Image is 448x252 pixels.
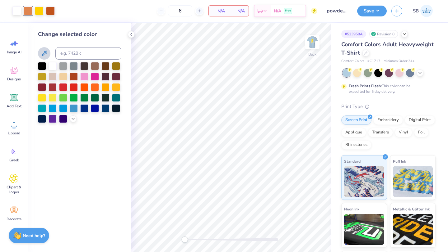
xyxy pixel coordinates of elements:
[393,166,433,197] img: Puff Ink
[349,83,382,88] strong: Fresh Prints Flash:
[373,115,403,125] div: Embroidery
[308,52,316,57] div: Back
[393,214,433,245] img: Metallic & Glitter Ink
[344,166,384,197] img: Standard
[420,5,433,17] img: Stephanie Bilsky
[212,8,225,14] span: N/A
[4,185,24,195] span: Clipart & logos
[341,103,436,110] div: Print Type
[344,206,359,212] span: Neon Ink
[341,115,371,125] div: Screen Print
[384,59,415,64] span: Minimum Order: 24 +
[368,128,393,137] div: Transfers
[232,8,245,14] span: N/A
[55,47,121,60] input: e.g. 7428 c
[341,140,371,150] div: Rhinestones
[274,8,281,14] span: N/A
[405,115,435,125] div: Digital Print
[367,59,380,64] span: # C1717
[8,131,20,136] span: Upload
[7,50,21,55] span: Image AI
[344,214,384,245] img: Neon Ink
[7,217,21,222] span: Decorate
[410,5,436,17] a: SB
[7,77,21,82] span: Designs
[7,104,21,109] span: Add Text
[344,158,361,164] span: Standard
[23,233,45,239] strong: Need help?
[395,128,412,137] div: Vinyl
[341,30,366,38] div: # 523958A
[413,7,419,15] span: SB
[341,59,364,64] span: Comfort Colors
[168,5,192,16] input: – –
[393,206,430,212] span: Metallic & Glitter Ink
[341,128,366,137] div: Applique
[349,83,425,94] div: This color can be expedited for 5 day delivery.
[357,6,387,16] button: Save
[393,158,406,164] span: Puff Ink
[306,36,319,48] img: Back
[182,236,188,243] div: Accessibility label
[341,41,434,56] span: Comfort Colors Adult Heavyweight T-Shirt
[38,30,121,38] div: Change selected color
[285,9,291,13] span: Free
[369,30,398,38] div: Revision 0
[414,128,429,137] div: Foil
[322,5,352,17] input: Untitled Design
[9,158,19,163] span: Greek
